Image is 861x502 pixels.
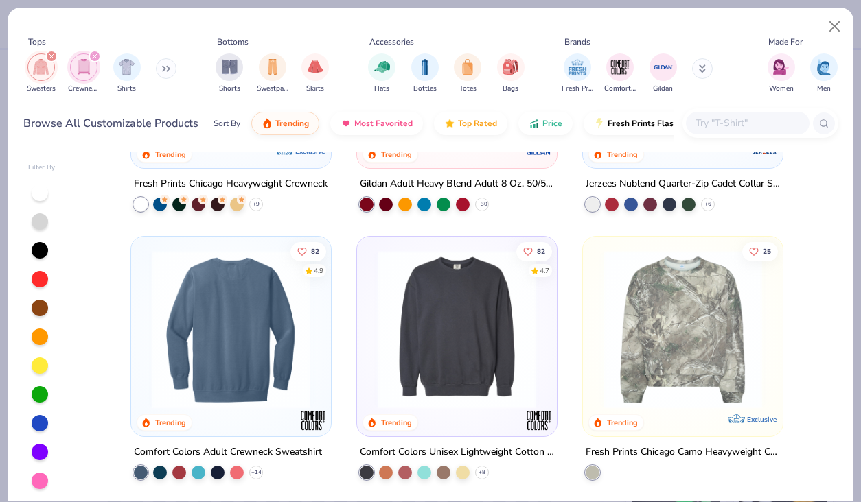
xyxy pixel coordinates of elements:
span: Skirts [306,84,324,94]
img: Gildan logo [525,139,553,166]
button: filter button [810,53,838,94]
span: Price [542,118,562,129]
button: filter button [27,53,56,94]
span: + 8 [479,468,485,477]
button: Close [822,14,848,40]
img: Comfort Colors logo [299,407,327,434]
div: filter for Sweatpants [257,53,288,94]
span: Fresh Prints [562,84,593,94]
div: filter for Crewnecks [68,53,100,94]
button: filter button [68,53,100,94]
img: Crewnecks Image [76,59,91,75]
div: filter for Sweaters [27,53,56,94]
span: Bottles [413,84,437,94]
span: Fresh Prints Flash [608,118,678,129]
img: 92253b97-214b-4b5a-8cde-29cfb8752a47 [371,250,543,408]
div: Fresh Prints Chicago Camo Heavyweight Crewneck [586,444,780,461]
button: filter button [562,53,593,94]
img: Sweatpants Image [265,59,280,75]
img: Shirts Image [119,59,135,75]
img: Fresh Prints Image [567,57,588,77]
button: filter button [454,53,481,94]
span: Most Favorited [354,118,413,129]
span: Shirts [117,84,136,94]
span: Bags [503,84,518,94]
div: filter for Comfort Colors [604,53,636,94]
button: Like [516,241,552,261]
span: + 14 [251,468,261,477]
span: 82 [311,248,319,254]
div: 4.7 [540,265,549,276]
button: Like [290,241,326,261]
img: Totes Image [460,59,475,75]
img: d9105e28-ed75-4fdd-addc-8b592ef863ea [597,250,769,408]
button: Most Favorited [330,112,423,135]
div: Comfort Colors Adult Crewneck Sweatshirt [134,444,322,461]
img: Women Image [773,59,789,75]
span: Gildan [653,84,673,94]
button: filter button [368,53,395,94]
div: filter for Men [810,53,838,94]
button: Trending [251,112,319,135]
button: filter button [301,53,329,94]
button: Like [742,241,778,261]
div: Tops [28,36,46,48]
span: Totes [459,84,477,94]
span: Comfort Colors [604,84,636,94]
div: filter for Shorts [216,53,243,94]
div: Filter By [28,163,56,173]
button: filter button [497,53,525,94]
img: Bottles Image [417,59,433,75]
span: + 30 [477,200,487,208]
button: filter button [650,53,677,94]
div: filter for Totes [454,53,481,94]
div: Fresh Prints Chicago Heavyweight Crewneck [134,176,328,193]
span: Exclusive [748,415,777,424]
span: Top Rated [458,118,497,129]
div: filter for Bottles [411,53,439,94]
button: Top Rated [434,112,507,135]
span: Sweaters [27,84,56,94]
img: 1f2d2499-41e0-44f5-b794-8109adf84418 [317,250,490,408]
img: Men Image [816,59,831,75]
div: Accessories [369,36,414,48]
div: Browse All Customizable Products [23,115,198,132]
button: Price [518,112,573,135]
span: Trending [275,118,309,129]
div: filter for Fresh Prints [562,53,593,94]
img: TopRated.gif [444,118,455,129]
button: filter button [216,53,243,94]
button: filter button [604,53,636,94]
span: Hats [374,84,389,94]
img: 45579bc0-5639-4a35-8fe9-2eb2035a810c [145,250,317,408]
div: filter for Skirts [301,53,329,94]
img: Jerzees logo [752,139,779,166]
span: Sweatpants [257,84,288,94]
span: Men [817,84,831,94]
button: Fresh Prints Flash [584,112,742,135]
div: filter for Gildan [650,53,677,94]
input: Try "T-Shirt" [694,115,800,131]
div: Brands [564,36,590,48]
img: Bags Image [503,59,518,75]
div: Made For [768,36,803,48]
div: filter for Shirts [113,53,141,94]
div: filter for Women [768,53,795,94]
div: Jerzees Nublend Quarter-Zip Cadet Collar Sweatshirt [586,176,780,193]
div: 4.9 [314,265,323,276]
button: filter button [411,53,439,94]
div: Bottoms [217,36,249,48]
div: Gildan Adult Heavy Blend Adult 8 Oz. 50/50 Fleece Crew [360,176,554,193]
div: Sort By [214,117,240,130]
img: Skirts Image [308,59,323,75]
img: trending.gif [262,118,273,129]
img: Sweaters Image [33,59,49,75]
img: Hats Image [374,59,390,75]
span: Exclusive [295,147,325,156]
div: Comfort Colors Unisex Lightweight Cotton Crewneck Sweatshirt [360,444,554,461]
span: 25 [763,248,771,254]
span: 82 [537,248,545,254]
div: filter for Bags [497,53,525,94]
div: filter for Hats [368,53,395,94]
span: + 6 [704,200,711,208]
